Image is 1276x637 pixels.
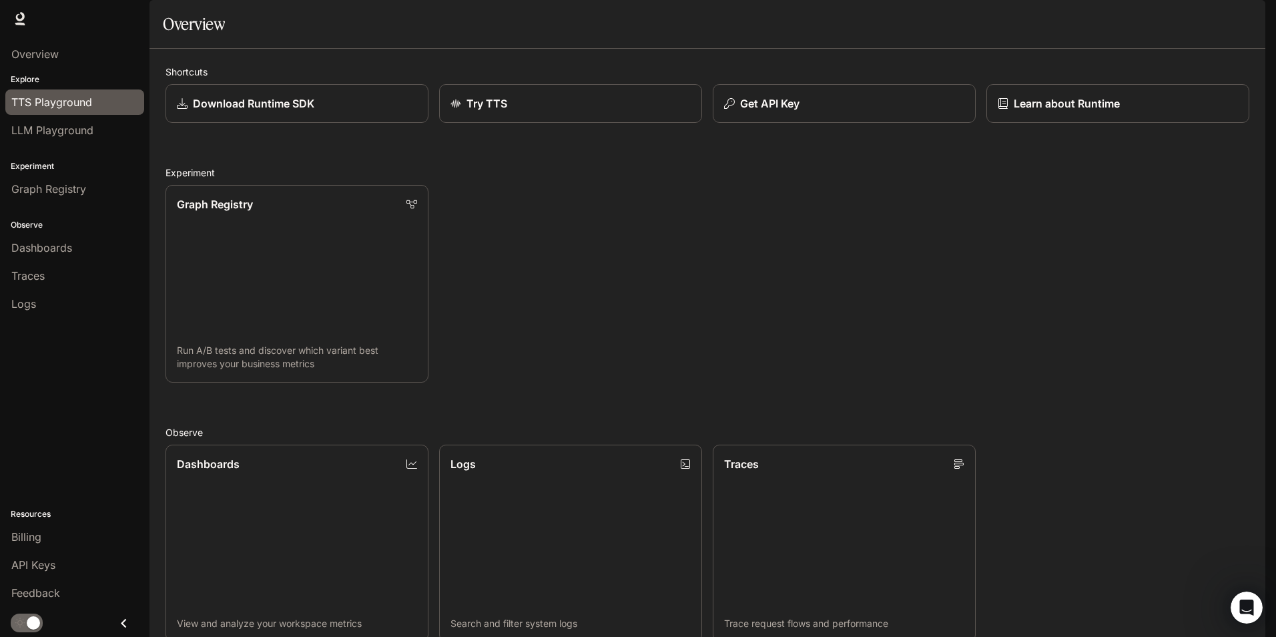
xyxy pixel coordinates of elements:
button: Get API Key [713,84,976,123]
p: Graph Registry [177,196,253,212]
p: Trace request flows and performance [724,617,964,630]
h1: Overview [163,11,225,37]
a: Learn about Runtime [986,84,1249,123]
h2: Observe [166,425,1249,439]
p: Search and filter system logs [450,617,691,630]
p: Download Runtime SDK [193,95,314,112]
p: View and analyze your workspace metrics [177,617,417,630]
a: Download Runtime SDK [166,84,428,123]
h2: Shortcuts [166,65,1249,79]
p: Run A/B tests and discover which variant best improves your business metrics [177,344,417,371]
a: Graph RegistryRun A/B tests and discover which variant best improves your business metrics [166,185,428,383]
h2: Experiment [166,166,1249,180]
iframe: Intercom live chat [1231,592,1263,624]
p: Get API Key [740,95,800,112]
p: Dashboards [177,456,240,472]
p: Logs [450,456,476,472]
p: Learn about Runtime [1014,95,1120,112]
p: Try TTS [466,95,507,112]
a: Try TTS [439,84,702,123]
p: Traces [724,456,759,472]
